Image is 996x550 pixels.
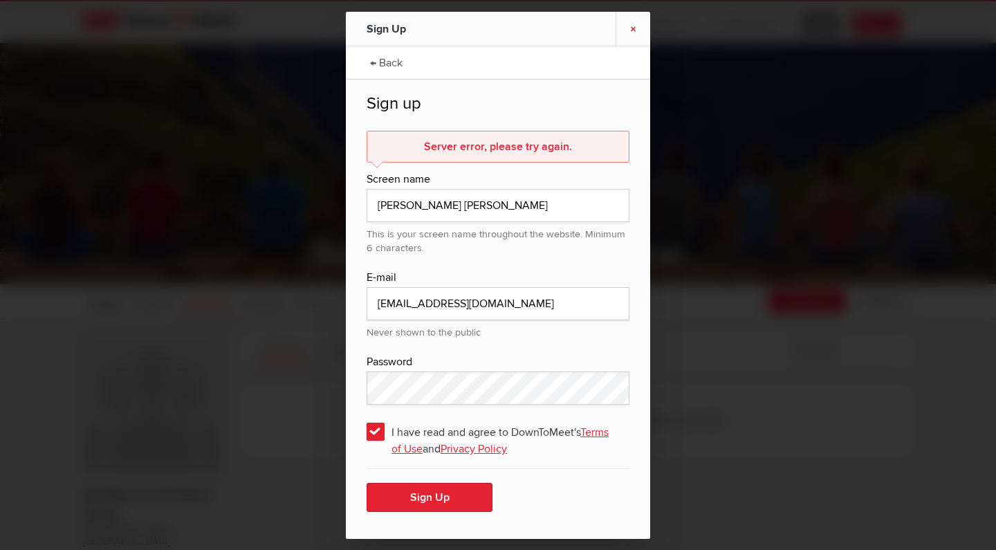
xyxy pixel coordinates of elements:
input: e.g. John Smith or John S. [367,189,629,222]
span: I have read and agree to DownToMeet's and [367,419,629,443]
a: ← Back [363,44,409,79]
div: Screen name [367,171,629,189]
div: Password [367,354,629,372]
div: Server error, please try again. [367,131,629,163]
button: Sign Up [367,483,492,512]
a: Terms of Use [391,425,609,456]
div: Sign Up [367,12,519,46]
a: × [616,12,650,46]
input: email@address.com [367,287,629,320]
div: E-mail [367,269,629,287]
div: This is your screen name throughout the website. Minimum 6 characters. [367,222,629,255]
a: Privacy Policy [441,442,507,456]
h2: Sign up [367,93,629,122]
div: Never shown to the public [367,320,629,340]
